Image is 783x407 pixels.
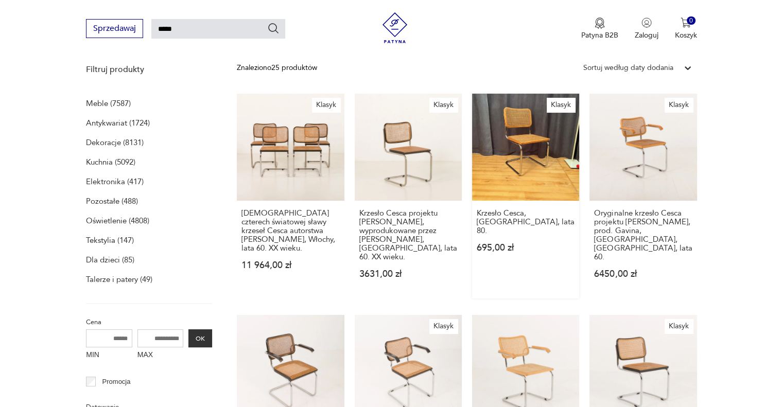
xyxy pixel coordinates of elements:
[86,174,144,189] a: Elektronika (417)
[472,94,579,298] a: KlasykKrzesło Cesca, Włochy, lata 80.Krzesło Cesca, [GEOGRAPHIC_DATA], lata 80.695,00 zł
[102,376,131,387] p: Promocja
[86,96,131,111] a: Meble (7587)
[86,272,152,287] a: Talerze i patery (49)
[379,12,410,43] img: Patyna - sklep z meblami i dekoracjami vintage
[477,243,575,252] p: 695,00 zł
[241,209,339,253] h3: [DEMOGRAPHIC_DATA] czterech światowej sławy krzeseł Cesca autorstwa [PERSON_NAME], Włochy, lata 6...
[477,209,575,235] h3: Krzesło Cesca, [GEOGRAPHIC_DATA], lata 80.
[641,17,652,28] img: Ikonka użytkownika
[86,155,135,169] a: Kuchnia (5092)
[237,94,344,298] a: KlasykZestaw czterech światowej sławy krzeseł Cesca autorstwa Marcela Breuera, Włochy, lata 60. X...
[594,270,692,278] p: 6450,00 zł
[359,270,457,278] p: 3631,00 zł
[355,94,462,298] a: KlasykKrzesło Cesca projektu Marcela Breuera, wyprodukowane przez Gavina, Włochy, lata 60. XX wie...
[86,135,144,150] a: Dekoracje (8131)
[86,253,134,267] a: Dla dzieci (85)
[267,22,280,34] button: Szukaj
[635,30,658,40] p: Zaloguj
[86,316,212,328] p: Cena
[86,347,132,364] label: MIN
[581,30,618,40] p: Patyna B2B
[595,17,605,29] img: Ikona medalu
[137,347,184,364] label: MAX
[681,17,691,28] img: Ikona koszyka
[581,17,618,40] button: Patyna B2B
[188,329,212,347] button: OK
[583,62,673,74] div: Sortuj według daty dodania
[86,19,143,38] button: Sprzedawaj
[675,30,697,40] p: Koszyk
[594,209,692,261] h3: Oryginalne krzesło Cesca projektu [PERSON_NAME], prod. Gavina, [GEOGRAPHIC_DATA], [GEOGRAPHIC_DAT...
[86,116,150,130] a: Antykwariat (1724)
[581,17,618,40] a: Ikona medaluPatyna B2B
[675,17,697,40] button: 0Koszyk
[86,214,149,228] a: Oświetlenie (4808)
[86,64,212,75] p: Filtruj produkty
[86,26,143,33] a: Sprzedawaj
[86,194,138,208] a: Pozostałe (488)
[237,62,317,74] div: Znaleziono 25 produktów
[359,209,457,261] h3: Krzesło Cesca projektu [PERSON_NAME], wyprodukowane przez [PERSON_NAME], [GEOGRAPHIC_DATA], lata ...
[589,94,697,298] a: KlasykOryginalne krzesło Cesca projektu Marcela Breuera, prod. Gavina, Bolonia, Włochy, lata 60.O...
[687,16,695,25] div: 0
[241,261,339,270] p: 11 964,00 zł
[635,17,658,40] button: Zaloguj
[86,233,134,247] a: Tekstylia (147)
